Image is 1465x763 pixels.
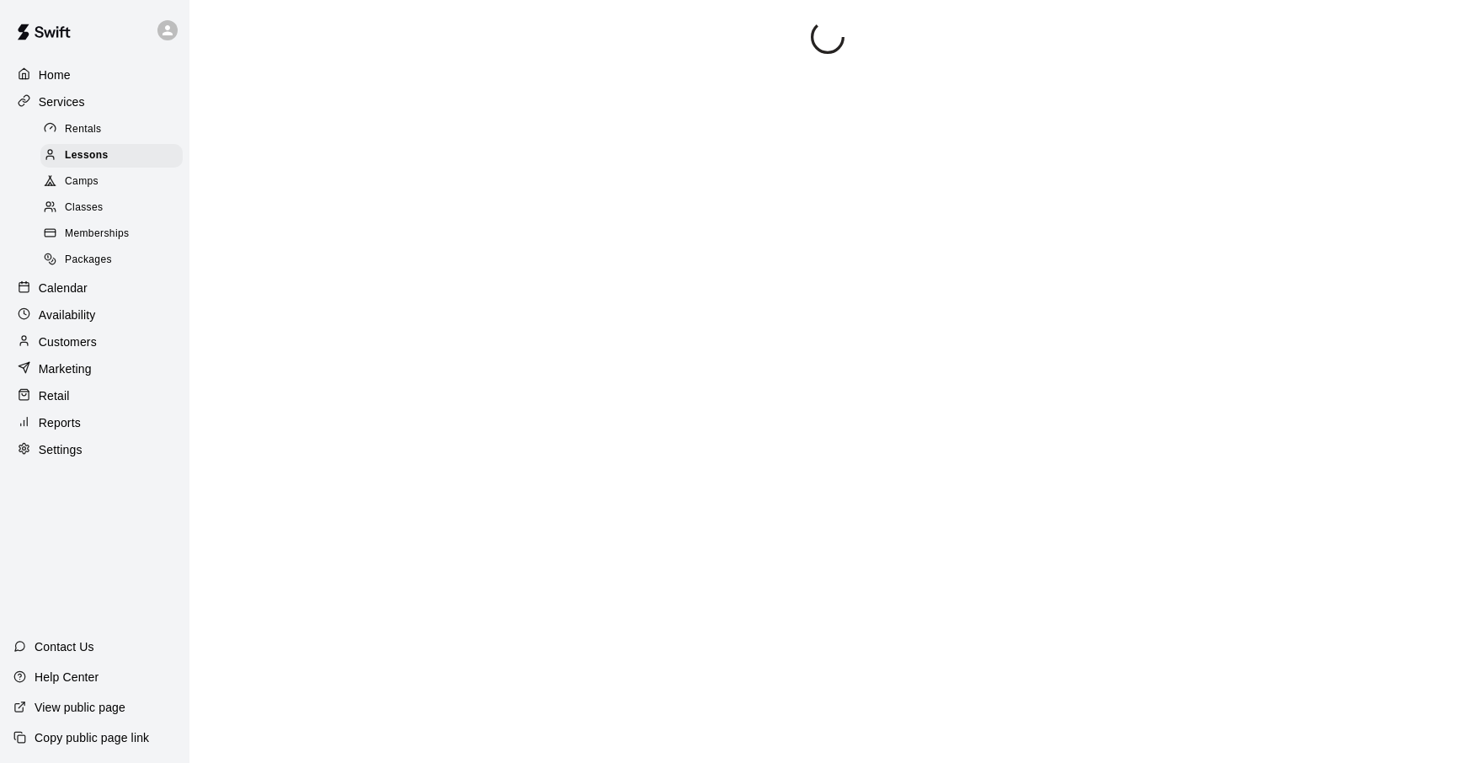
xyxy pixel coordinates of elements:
a: Classes [40,195,189,221]
a: Memberships [40,221,189,248]
p: Reports [39,414,81,431]
a: Retail [13,383,176,408]
p: Services [39,93,85,110]
div: Packages [40,248,183,272]
a: Lessons [40,142,189,168]
a: Camps [40,169,189,195]
span: Lessons [65,147,109,164]
p: Contact Us [35,638,94,655]
p: Customers [39,333,97,350]
div: Camps [40,170,183,194]
div: Memberships [40,222,183,246]
p: Help Center [35,669,99,686]
div: Rentals [40,118,183,141]
span: Memberships [65,226,129,243]
p: Availability [39,307,96,323]
a: Customers [13,329,176,355]
span: Rentals [65,121,102,138]
a: Settings [13,437,176,462]
p: Marketing [39,360,92,377]
a: Calendar [13,275,176,301]
p: Home [39,67,71,83]
span: Camps [65,173,99,190]
a: Packages [40,248,189,274]
p: View public page [35,699,125,716]
a: Availability [13,302,176,328]
a: Marketing [13,356,176,381]
div: Classes [40,196,183,220]
p: Retail [39,387,70,404]
a: Services [13,89,176,115]
span: Classes [65,200,103,216]
div: Lessons [40,144,183,168]
span: Packages [65,252,112,269]
a: Reports [13,410,176,435]
a: Home [13,62,176,88]
a: Rentals [40,116,189,142]
p: Copy public page link [35,729,149,746]
p: Settings [39,441,83,458]
p: Calendar [39,280,88,296]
